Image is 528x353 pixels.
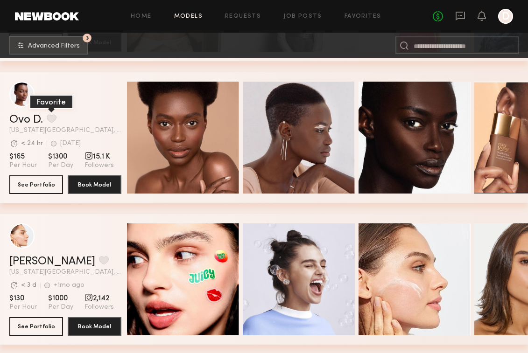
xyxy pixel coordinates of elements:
[9,114,43,125] a: Ovo D.
[68,317,121,336] button: Book Model
[174,14,203,20] a: Models
[84,303,114,311] span: Followers
[345,14,381,20] a: Favorites
[84,294,114,303] span: 2,142
[9,317,63,336] button: See Portfolio
[21,140,43,147] div: < 24 hr
[9,175,63,194] button: See Portfolio
[9,152,37,161] span: $165
[84,161,114,170] span: Followers
[54,282,84,289] div: +1mo ago
[48,294,73,303] span: $1000
[9,161,37,170] span: Per Hour
[131,14,152,20] a: Home
[9,127,121,134] span: [US_STATE][GEOGRAPHIC_DATA], [GEOGRAPHIC_DATA]
[68,175,121,194] button: Book Model
[9,294,37,303] span: $130
[86,36,89,40] span: 3
[84,152,114,161] span: 15.1 K
[48,161,73,170] span: Per Day
[9,269,121,276] span: [US_STATE][GEOGRAPHIC_DATA], [GEOGRAPHIC_DATA]
[21,282,36,289] div: < 3 d
[28,43,80,49] span: Advanced Filters
[60,140,81,147] div: [DATE]
[9,303,37,311] span: Per Hour
[48,152,73,161] span: $1300
[498,9,513,24] a: D
[283,14,322,20] a: Job Posts
[9,256,95,267] a: [PERSON_NAME]
[48,303,73,311] span: Per Day
[225,14,261,20] a: Requests
[9,36,88,55] button: 3Advanced Filters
